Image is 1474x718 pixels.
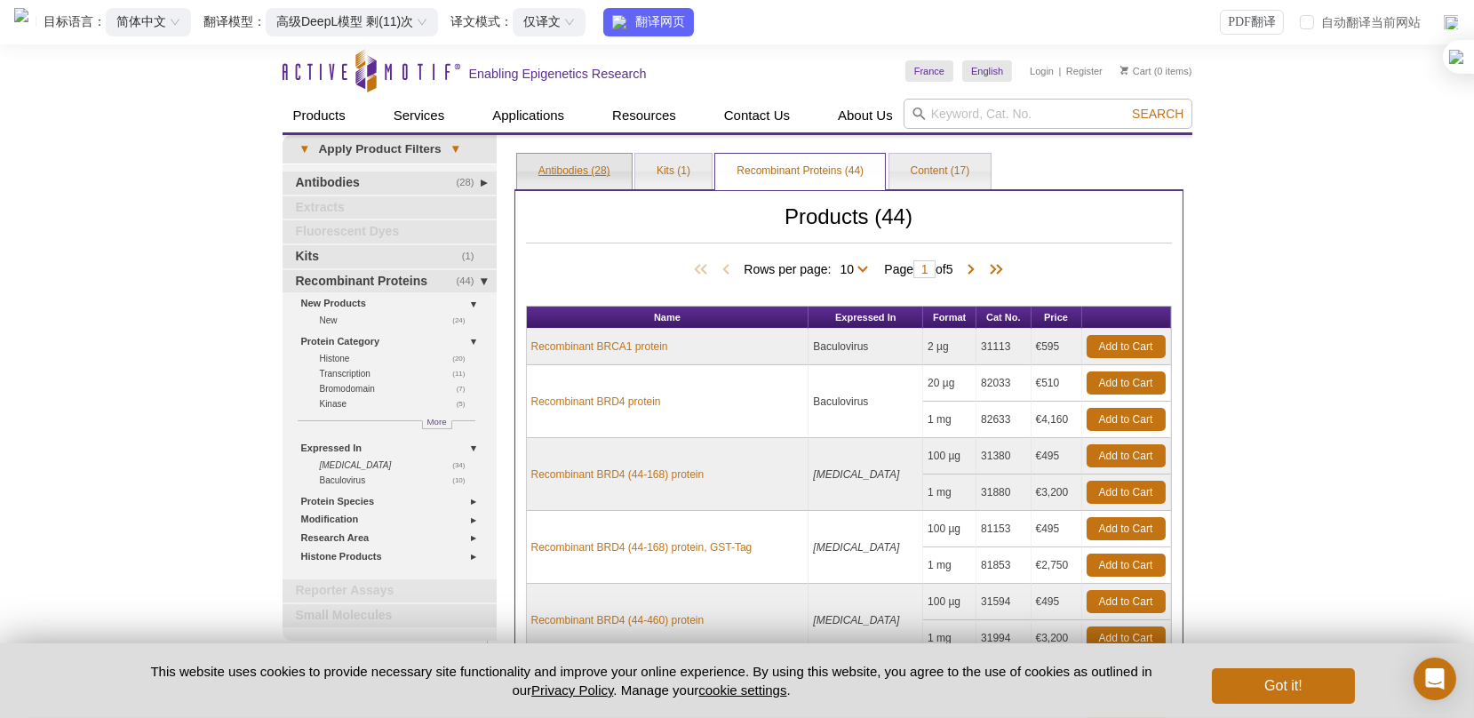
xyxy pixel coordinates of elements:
a: Resources [602,99,687,132]
td: 100 µg [923,584,976,620]
td: 82633 [976,402,1031,438]
td: €595 [1032,329,1082,365]
a: Services [383,99,456,132]
span: (24) [452,313,474,328]
img: Your Cart [1120,66,1128,75]
a: Antibodies (28) [517,154,632,189]
a: Privacy Policy [531,682,613,698]
td: 31594 [976,584,1031,620]
a: Protein Species [301,492,486,511]
a: Applications [482,99,575,132]
td: 100 µg [923,511,976,547]
h2: Enabling Epigenetics Research [469,66,647,82]
a: Research Area [301,529,486,547]
a: (7)Bromodomain [320,381,475,396]
a: (28)Antibodies [283,172,497,195]
a: Contact Us [713,99,801,132]
a: Expressed In [301,439,486,458]
th: Expressed In [809,307,923,329]
td: 81853 [976,547,1031,584]
a: Protein Category [301,332,486,351]
a: Add to Cart [1087,408,1166,431]
span: ▾ [291,141,319,157]
a: Add to Cart [1087,517,1166,540]
span: Previous Page [717,261,735,279]
a: Recombinant BRD4 (44-168) protein [531,467,705,483]
span: Page of [875,260,961,278]
td: 1 mg [923,475,976,511]
span: 5 [946,262,953,276]
td: 1 mg [923,402,976,438]
a: (24)New [320,313,475,328]
td: 1 mg [923,620,976,657]
span: (1) [462,245,484,268]
a: Products [283,99,356,132]
td: €3,200 [1032,620,1082,657]
td: 81153 [976,511,1031,547]
i: [MEDICAL_DATA] [813,468,899,481]
td: 31380 [976,438,1031,475]
p: This website uses cookies to provide necessary site functionality and improve your online experie... [120,662,1183,699]
span: Rows per page: [744,259,875,277]
a: (10)Baculovirus [320,473,475,488]
th: Format [923,307,976,329]
button: Search [1127,106,1189,122]
a: Modification [301,510,486,529]
a: Content (17) [889,154,992,189]
th: Name [527,307,809,329]
span: Last Page [980,261,1007,279]
a: Add to Cart [1087,590,1166,613]
a: Recombinant BRD4 (44-168) protein, GST-Tag [531,539,753,555]
a: Cart [1120,65,1151,77]
td: 20 µg [923,365,976,402]
td: €4,160 [1032,402,1082,438]
a: (44)Recombinant Proteins [283,270,497,293]
button: cookie settings [698,682,786,698]
a: Recombinant Proteins (44) [715,154,885,189]
a: (5)Kinase [320,396,475,411]
td: 31880 [976,475,1031,511]
a: Add to Cart [1087,626,1166,650]
span: (20) [452,351,474,366]
span: (11) [452,366,474,381]
td: 82033 [976,365,1031,402]
a: More [422,420,452,429]
span: ▾ [442,141,469,157]
a: New Products [301,294,486,313]
td: 31994 [976,620,1031,657]
td: €3,200 [1032,475,1082,511]
td: €495 [1032,584,1082,620]
span: (10) [452,473,474,488]
a: Extracts [283,196,497,219]
th: Price [1032,307,1082,329]
td: €510 [1032,365,1082,402]
button: Got it! [1212,668,1354,704]
a: Kits (1) [635,154,712,189]
span: More [427,414,447,429]
td: Baculovirus [809,365,923,438]
a: (11)Transcription [320,366,475,381]
th: Cat No. [976,307,1031,329]
input: Keyword, Cat. No. [904,99,1192,129]
a: Register [1066,65,1103,77]
a: (34) [MEDICAL_DATA] [320,458,475,473]
a: About Us [827,99,904,132]
span: Next Page [962,261,980,279]
td: 2 µg [923,329,976,365]
a: Login [1030,65,1054,77]
a: Recombinant BRD4 (44-460) protein [531,612,705,628]
i: [MEDICAL_DATA] [320,460,392,470]
a: Add to Cart [1087,444,1166,467]
a: Add to Cart [1087,554,1166,577]
a: (1)Kits [283,245,497,268]
span: (34) [452,458,474,473]
a: Reporter Assays [283,579,497,602]
td: Baculovirus [809,329,923,365]
td: 100 µg [923,438,976,475]
span: (28) [457,172,484,195]
a: France [905,60,953,82]
a: (20)Histone [320,351,475,366]
td: 31113 [976,329,1031,365]
a: English [962,60,1012,82]
span: Search [1132,107,1183,121]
